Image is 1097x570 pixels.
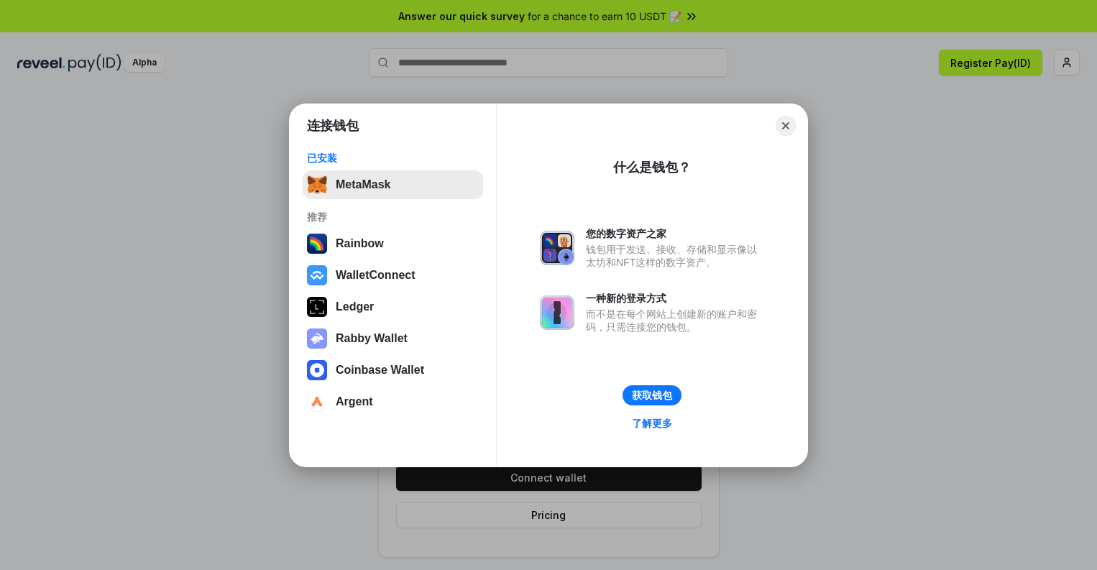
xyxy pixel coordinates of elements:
h1: 连接钱包 [307,117,359,134]
div: Rabby Wallet [336,332,408,345]
div: 了解更多 [632,417,672,430]
div: Coinbase Wallet [336,364,424,377]
img: svg+xml,%3Csvg%20xmlns%3D%22http%3A%2F%2Fwww.w3.org%2F2000%2Fsvg%22%20fill%3D%22none%22%20viewBox... [540,295,574,330]
img: svg+xml,%3Csvg%20xmlns%3D%22http%3A%2F%2Fwww.w3.org%2F2000%2Fsvg%22%20fill%3D%22none%22%20viewBox... [540,231,574,265]
div: 已安装 [307,152,479,165]
img: svg+xml,%3Csvg%20fill%3D%22none%22%20height%3D%2233%22%20viewBox%3D%220%200%2035%2033%22%20width%... [307,175,327,195]
img: svg+xml,%3Csvg%20width%3D%2228%22%20height%3D%2228%22%20viewBox%3D%220%200%2028%2028%22%20fill%3D... [307,265,327,285]
div: WalletConnect [336,269,416,282]
div: 获取钱包 [632,389,672,402]
img: svg+xml,%3Csvg%20width%3D%2228%22%20height%3D%2228%22%20viewBox%3D%220%200%2028%2028%22%20fill%3D... [307,392,327,412]
div: 推荐 [307,211,479,224]
button: MetaMask [303,170,483,199]
button: Ledger [303,293,483,321]
img: svg+xml,%3Csvg%20width%3D%2228%22%20height%3D%2228%22%20viewBox%3D%220%200%2028%2028%22%20fill%3D... [307,360,327,380]
div: 什么是钱包？ [613,159,691,176]
button: Rabby Wallet [303,324,483,353]
img: svg+xml,%3Csvg%20xmlns%3D%22http%3A%2F%2Fwww.w3.org%2F2000%2Fsvg%22%20width%3D%2228%22%20height%3... [307,297,327,317]
div: Rainbow [336,237,384,250]
div: 钱包用于发送、接收、存储和显示像以太坊和NFT这样的数字资产。 [586,243,764,269]
button: Rainbow [303,229,483,258]
div: 您的数字资产之家 [586,227,764,240]
div: 一种新的登录方式 [586,292,764,305]
button: Close [776,116,796,136]
div: Argent [336,395,373,408]
div: MetaMask [336,178,390,191]
img: svg+xml,%3Csvg%20xmlns%3D%22http%3A%2F%2Fwww.w3.org%2F2000%2Fsvg%22%20fill%3D%22none%22%20viewBox... [307,328,327,349]
button: Argent [303,387,483,416]
button: WalletConnect [303,261,483,290]
button: Coinbase Wallet [303,356,483,385]
div: Ledger [336,300,374,313]
a: 了解更多 [623,414,681,433]
div: 而不是在每个网站上创建新的账户和密码，只需连接您的钱包。 [586,308,764,334]
button: 获取钱包 [623,385,681,405]
img: svg+xml,%3Csvg%20width%3D%22120%22%20height%3D%22120%22%20viewBox%3D%220%200%20120%20120%22%20fil... [307,234,327,254]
